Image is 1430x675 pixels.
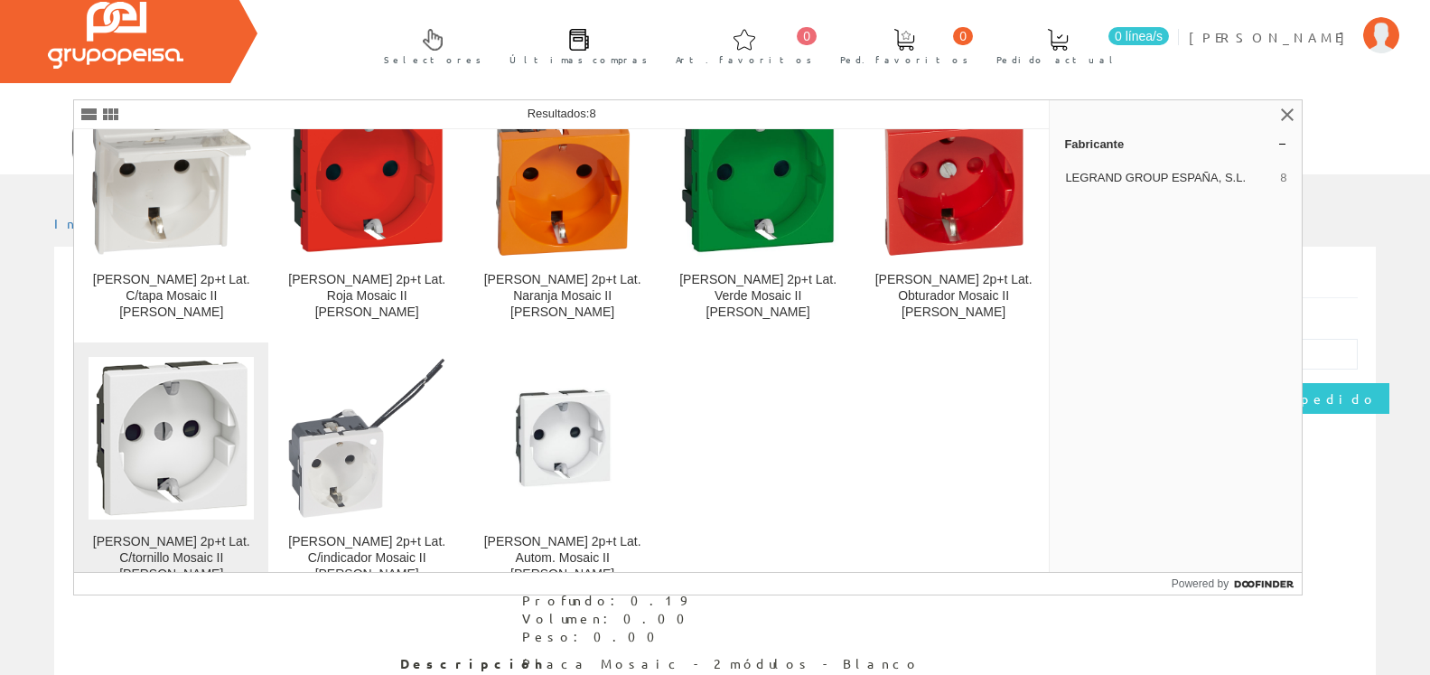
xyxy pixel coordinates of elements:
a: Inicio [54,215,131,231]
img: Toma Schuko 2p+t Lat. Obturador Mosaic II Legrand [873,95,1035,258]
div: [PERSON_NAME] 2p+t Lat. C/indicador Mosaic II [PERSON_NAME] [284,534,449,583]
a: Últimas compras [491,14,657,76]
img: Toma Schuko 2p+t Lat. C/tapa Mosaic II Legrand [90,95,253,258]
img: Toma Schuko 2p+t Lat. Autom. Mosaic II Legrand [481,357,644,520]
span: Ped. favoritos [840,51,968,69]
span: 0 línea/s [1108,27,1169,45]
div: [PERSON_NAME] 2p+t Lat. Autom. Mosaic II [PERSON_NAME] [480,534,645,583]
span: 8 [1280,170,1286,186]
img: Toma Schuko 2p+t Lat. C/tornillo Mosaic II Legrand [90,357,253,520]
div: [PERSON_NAME] 2p+t Lat. Naranja Mosaic II [PERSON_NAME] [480,272,645,321]
img: Grupo Peisa [48,2,183,69]
div: [PERSON_NAME] 2p+t Lat. Roja Mosaic II [PERSON_NAME] [284,272,449,321]
span: Art. favoritos [676,51,812,69]
span: Powered by [1172,576,1229,592]
a: Selectores [366,14,491,76]
a: Toma Schuko 2p+t Lat. C/indicador Mosaic II Legrand [PERSON_NAME] 2p+t Lat. C/indicador Mosaic II... [269,342,463,604]
img: Toma Schuko 2p+t Lat. C/indicador Mosaic II Legrand [285,357,448,520]
div: [PERSON_NAME] 2p+t Lat. Verde Mosaic II [PERSON_NAME] [675,272,840,321]
a: [PERSON_NAME] [1189,14,1399,31]
a: Toma Schuko 2p+t Lat. C/tornillo Mosaic II Legrand [PERSON_NAME] 2p+t Lat. C/tornillo Mosaic II [... [74,342,268,604]
div: [PERSON_NAME] 2p+t Lat. Obturador Mosaic II [PERSON_NAME] [871,272,1036,321]
span: Últimas compras [509,51,648,69]
div: Peso: 0.00 [522,628,696,646]
span: 0 [797,27,817,45]
a: Toma Schuko 2p+t Lat. Verde Mosaic II Legrand [PERSON_NAME] 2p+t Lat. Verde Mosaic II [PERSON_NAME] [660,80,855,342]
span: Selectores [384,51,481,69]
div: Profundo: 0.19 [522,592,696,610]
a: Powered by [1172,573,1303,595]
span: Pedido actual [996,51,1119,69]
a: Toma Schuko 2p+t Lat. Obturador Mosaic II Legrand [PERSON_NAME] 2p+t Lat. Obturador Mosaic II [PE... [856,80,1051,342]
a: Toma Schuko 2p+t Lat. Autom. Mosaic II Legrand [PERSON_NAME] 2p+t Lat. Autom. Mosaic II [PERSON_N... [465,342,659,604]
span: LEGRAND GROUP ESPAÑA, S.L. [1065,170,1273,186]
img: Toma Schuko 2p+t Lat. Roja Mosaic II Legrand [285,95,448,258]
a: Fabricante [1050,129,1302,158]
img: Toma Schuko 2p+t Lat. Naranja Mosaic II Legrand [481,95,644,258]
div: Placa Mosaic - 2 módulos - Blanco [522,655,921,673]
span: 0 [953,27,973,45]
a: Toma Schuko 2p+t Lat. Naranja Mosaic II Legrand [PERSON_NAME] 2p+t Lat. Naranja Mosaic II [PERSON... [465,80,659,342]
div: Volumen: 0.00 [522,610,696,628]
div: [PERSON_NAME] 2p+t Lat. C/tornillo Mosaic II [PERSON_NAME] [89,534,254,583]
span: Resultados: [528,107,596,120]
a: Toma Schuko 2p+t Lat. Roja Mosaic II Legrand [PERSON_NAME] 2p+t Lat. Roja Mosaic II [PERSON_NAME] [269,80,463,342]
a: Toma Schuko 2p+t Lat. C/tapa Mosaic II Legrand [PERSON_NAME] 2p+t Lat. C/tapa Mosaic II [PERSON_N... [74,80,268,342]
span: 8 [589,107,595,120]
img: Toma Schuko 2p+t Lat. Verde Mosaic II Legrand [677,95,839,258]
div: [PERSON_NAME] 2p+t Lat. C/tapa Mosaic II [PERSON_NAME] [89,272,254,321]
span: [PERSON_NAME] [1189,28,1354,46]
